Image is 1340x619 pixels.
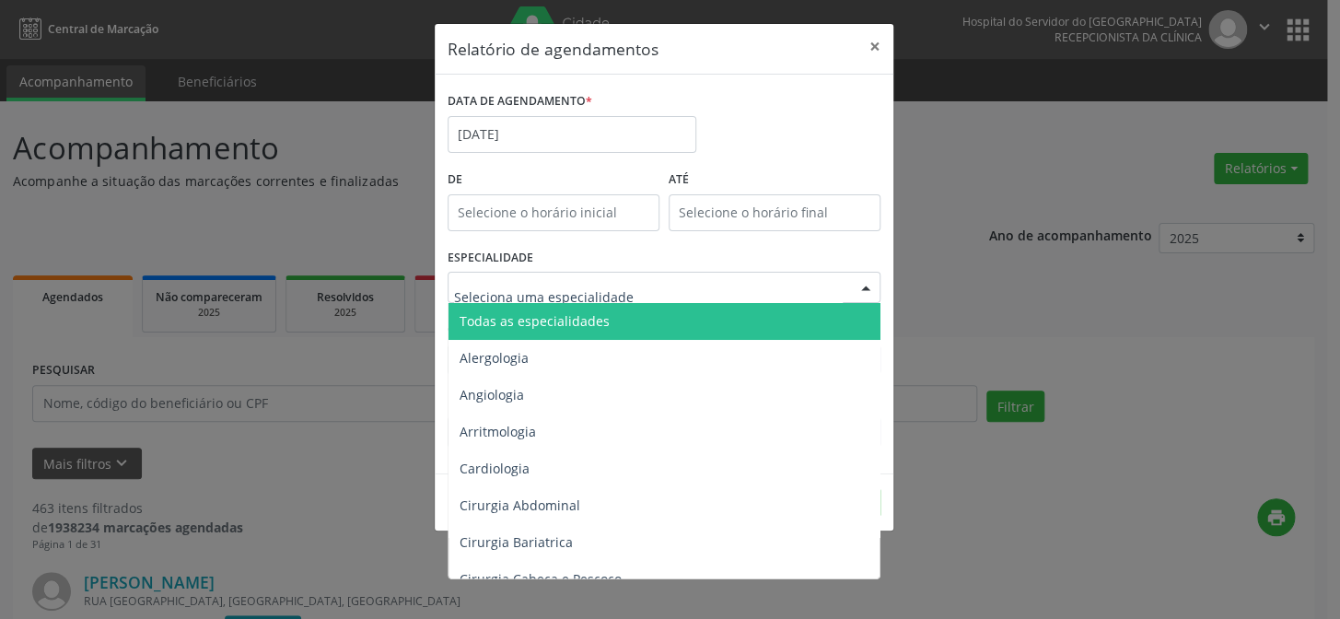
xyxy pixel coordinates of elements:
label: ATÉ [669,166,880,194]
span: Alergologia [460,349,529,367]
button: Close [856,24,893,69]
span: Angiologia [460,386,524,403]
label: DATA DE AGENDAMENTO [448,88,592,116]
input: Selecione o horário final [669,194,880,231]
input: Selecione uma data ou intervalo [448,116,696,153]
span: Cirurgia Abdominal [460,496,580,514]
span: Cirurgia Bariatrica [460,533,573,551]
span: Cirurgia Cabeça e Pescoço [460,570,622,588]
input: Selecione o horário inicial [448,194,659,231]
input: Seleciona uma especialidade [454,278,843,315]
label: ESPECIALIDADE [448,244,533,273]
h5: Relatório de agendamentos [448,37,658,61]
label: De [448,166,659,194]
span: Todas as especialidades [460,312,610,330]
span: Cardiologia [460,460,530,477]
span: Arritmologia [460,423,536,440]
